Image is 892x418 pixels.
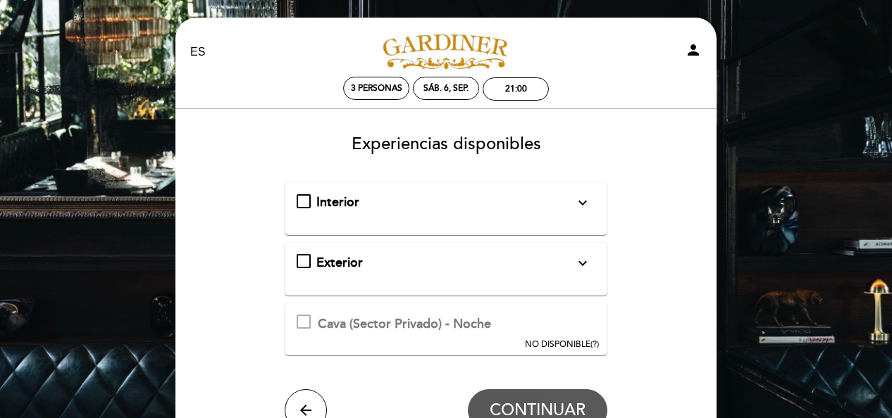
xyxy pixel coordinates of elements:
span: NO DISPONIBLE [525,339,590,350]
button: NO DISPONIBLE(?) [521,303,603,351]
i: person [685,42,702,58]
i: expand_more [574,194,591,211]
div: (?) [525,338,599,350]
span: Experiencias disponibles [352,134,541,154]
span: 3 personas [351,83,402,94]
button: expand_more [570,194,595,212]
button: expand_more [570,254,595,272]
md-checkbox: Exterior expand_more Mesas al aire libre. En caso de lluvia la reserva se cancela sin previo aviso. [297,254,596,272]
div: sáb. 6, sep. [423,83,469,94]
md-checkbox: Interior expand_more Solo mesas disponibles en el interior de salón [297,194,596,212]
a: [PERSON_NAME] [358,33,534,72]
button: person [685,42,702,63]
span: Interior [316,194,359,210]
div: Cava (Sector Privado) - Noche [318,315,491,334]
i: expand_more [574,255,591,272]
div: 21:00 [505,84,527,94]
span: Exterior [316,255,363,270]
